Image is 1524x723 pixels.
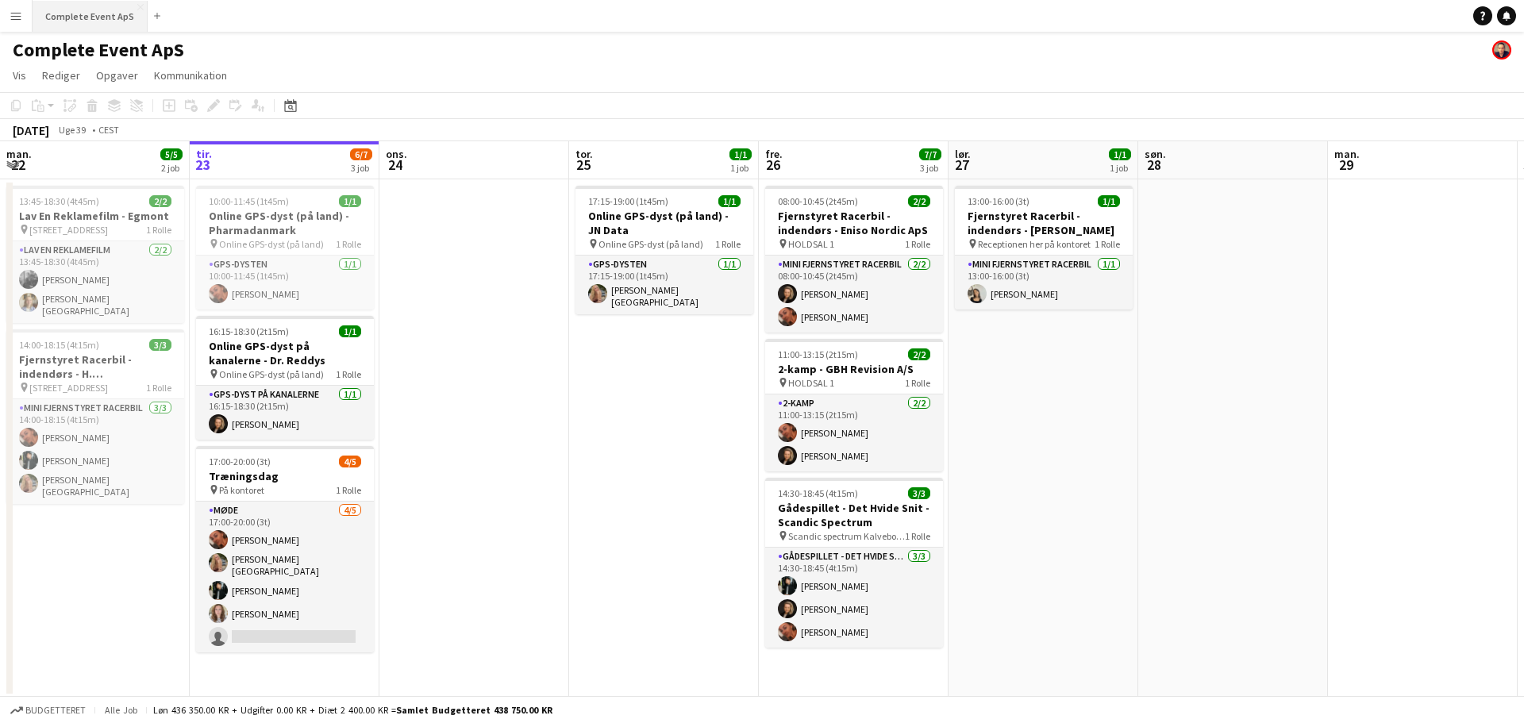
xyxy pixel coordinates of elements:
[42,68,80,83] span: Rediger
[905,238,930,250] span: 1 Rolle
[146,224,171,236] span: 1 Rolle
[6,352,184,381] h3: Fjernstyret Racerbil - indendørs - H. [GEOGRAPHIC_DATA] A/S
[1095,238,1120,250] span: 1 Rolle
[196,316,374,440] app-job-card: 16:15-18:30 (2t15m)1/1Online GPS-dyst på kanalerne - Dr. Reddys Online GPS-dyst (på land)1 RolleG...
[194,156,212,174] span: 23
[575,209,753,237] h3: Online GPS-dyst (på land) - JN Data
[351,162,371,174] div: 3 job
[908,195,930,207] span: 2/2
[955,186,1133,310] app-job-card: 13:00-16:00 (3t)1/1Fjernstyret Racerbil - indendørs - [PERSON_NAME] Receptionen her på kontoret1 ...
[209,195,289,207] span: 10:00-11:45 (1t45m)
[730,162,751,174] div: 1 job
[955,256,1133,310] app-card-role: Mini Fjernstyret Racerbil1/113:00-16:00 (3t)[PERSON_NAME]
[6,241,184,323] app-card-role: Lav En Reklamefilm2/213:45-18:30 (4t45m)[PERSON_NAME][PERSON_NAME][GEOGRAPHIC_DATA]
[952,156,971,174] span: 27
[765,362,943,376] h3: 2-kamp - GBH Revision A/S
[1492,40,1511,60] app-user-avatar: Christian Brøckner
[765,339,943,471] app-job-card: 11:00-13:15 (2t15m)2/22-kamp - GBH Revision A/S HOLDSAL 11 Rolle2-kamp2/211:00-13:15 (2t15m)[PERS...
[149,339,171,351] span: 3/3
[209,456,271,467] span: 17:00-20:00 (3t)
[778,487,858,499] span: 14:30-18:45 (4t15m)
[575,256,753,314] app-card-role: GPS-dysten1/117:15-19:00 (1t45m)[PERSON_NAME][GEOGRAPHIC_DATA]
[920,162,941,174] div: 3 job
[6,329,184,504] div: 14:00-18:15 (4t15m)3/3Fjernstyret Racerbil - indendørs - H. [GEOGRAPHIC_DATA] A/S [STREET_ADDRESS...
[383,156,407,174] span: 24
[908,487,930,499] span: 3/3
[336,368,361,380] span: 1 Rolle
[209,325,289,337] span: 16:15-18:30 (2t15m)
[575,186,753,314] app-job-card: 17:15-19:00 (1t45m)1/1Online GPS-dyst (på land) - JN Data Online GPS-dyst (på land)1 RolleGPS-dys...
[765,548,943,648] app-card-role: Gådespillet - Det Hvide Snit3/314:30-18:45 (4t15m)[PERSON_NAME][PERSON_NAME][PERSON_NAME]
[6,65,33,86] a: Vis
[765,501,943,529] h3: Gådespillet - Det Hvide Snit - Scandic Spectrum
[1332,156,1360,174] span: 29
[196,256,374,310] app-card-role: GPS-dysten1/110:00-11:45 (1t45m)[PERSON_NAME]
[196,186,374,310] app-job-card: 10:00-11:45 (1t45m)1/1Online GPS-dyst (på land) - Pharmadanmark Online GPS-dyst (på land)1 RolleG...
[19,195,99,207] span: 13:45-18:30 (4t45m)
[778,348,858,360] span: 11:00-13:15 (2t15m)
[573,156,593,174] span: 25
[788,377,834,389] span: HOLDSAL 1
[905,530,930,542] span: 1 Rolle
[788,530,905,542] span: Scandic spectrum Kalvebod Brygge 10
[52,124,92,136] span: Uge 39
[1109,148,1131,160] span: 1/1
[36,65,87,86] a: Rediger
[598,238,703,250] span: Online GPS-dyst (på land)
[29,224,108,236] span: [STREET_ADDRESS]
[336,484,361,496] span: 1 Rolle
[29,382,108,394] span: [STREET_ADDRESS]
[13,68,26,83] span: Vis
[196,502,374,652] app-card-role: Møde4/517:00-20:00 (3t)[PERSON_NAME][PERSON_NAME][GEOGRAPHIC_DATA][PERSON_NAME][PERSON_NAME]
[196,446,374,652] app-job-card: 17:00-20:00 (3t)4/5Træningsdag På kontoret1 RolleMøde4/517:00-20:00 (3t)[PERSON_NAME][PERSON_NAME...
[339,195,361,207] span: 1/1
[575,147,593,161] span: tor.
[102,704,140,716] span: Alle job
[33,1,148,32] button: Complete Event ApS
[19,339,99,351] span: 14:00-18:15 (4t15m)
[6,209,184,223] h3: Lav En Reklamefilm - Egmont
[339,456,361,467] span: 4/5
[765,478,943,648] app-job-card: 14:30-18:45 (4t15m)3/3Gådespillet - Det Hvide Snit - Scandic Spectrum Scandic spectrum Kalvebod B...
[765,394,943,471] app-card-role: 2-kamp2/211:00-13:15 (2t15m)[PERSON_NAME][PERSON_NAME]
[6,399,184,504] app-card-role: Mini Fjernstyret Racerbil3/314:00-18:15 (4t15m)[PERSON_NAME][PERSON_NAME][PERSON_NAME][GEOGRAPHIC...
[146,382,171,394] span: 1 Rolle
[968,195,1029,207] span: 13:00-16:00 (3t)
[1145,147,1166,161] span: søn.
[588,195,668,207] span: 17:15-19:00 (1t45m)
[196,147,212,161] span: tir.
[1098,195,1120,207] span: 1/1
[763,156,783,174] span: 26
[765,256,943,333] app-card-role: Mini Fjernstyret Racerbil2/208:00-10:45 (2t45m)[PERSON_NAME][PERSON_NAME]
[148,65,233,86] a: Kommunikation
[153,704,552,716] div: Løn 436 350.00 KR + Udgifter 0.00 KR + Diæt 2 400.00 KR =
[339,325,361,337] span: 1/1
[765,186,943,333] app-job-card: 08:00-10:45 (2t45m)2/2Fjernstyret Racerbil - indendørs - Eniso Nordic ApS HOLDSAL 11 RolleMini Fj...
[13,38,184,62] h1: Complete Event ApS
[161,162,182,174] div: 2 job
[788,238,834,250] span: HOLDSAL 1
[350,148,372,160] span: 6/7
[6,147,32,161] span: man.
[196,339,374,367] h3: Online GPS-dyst på kanalerne - Dr. Reddys
[908,348,930,360] span: 2/2
[219,484,264,496] span: På kontoret
[386,147,407,161] span: ons.
[905,377,930,389] span: 1 Rolle
[196,469,374,483] h3: Træningsdag
[160,148,183,160] span: 5/5
[25,705,86,716] span: Budgetteret
[219,368,324,380] span: Online GPS-dyst (på land)
[718,195,741,207] span: 1/1
[765,147,783,161] span: fre.
[1142,156,1166,174] span: 28
[96,68,138,83] span: Opgaver
[219,238,324,250] span: Online GPS-dyst (på land)
[6,186,184,323] div: 13:45-18:30 (4t45m)2/2Lav En Reklamefilm - Egmont [STREET_ADDRESS]1 RolleLav En Reklamefilm2/213:...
